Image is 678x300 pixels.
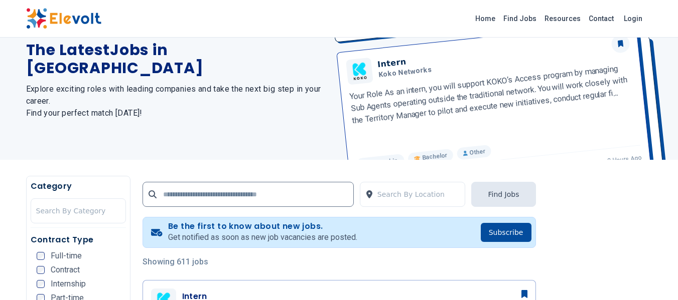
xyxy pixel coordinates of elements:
[26,8,101,29] img: Elevolt
[471,11,499,27] a: Home
[51,266,80,274] span: Contract
[499,11,540,27] a: Find Jobs
[31,234,126,246] h5: Contract Type
[37,252,45,260] input: Full-time
[37,266,45,274] input: Contract
[31,180,126,192] h5: Category
[51,252,82,260] span: Full-time
[481,223,531,242] button: Subscribe
[585,11,618,27] a: Contact
[540,11,585,27] a: Resources
[618,9,648,29] a: Login
[26,41,327,77] h1: The Latest Jobs in [GEOGRAPHIC_DATA]
[168,221,357,231] h4: Be the first to know about new jobs.
[143,256,536,268] p: Showing 611 jobs
[37,280,45,288] input: Internship
[471,182,535,207] button: Find Jobs
[51,280,86,288] span: Internship
[168,231,357,243] p: Get notified as soon as new job vacancies are posted.
[26,83,327,119] h2: Explore exciting roles with leading companies and take the next big step in your career. Find you...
